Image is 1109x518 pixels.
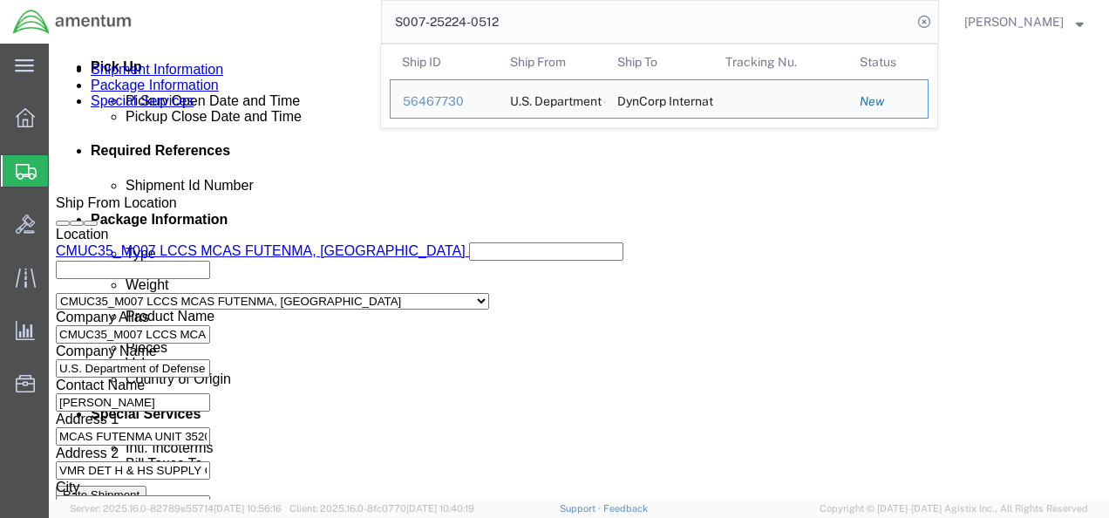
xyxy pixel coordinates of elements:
[289,503,474,514] span: Client: 2025.16.0-8fc0770
[12,9,133,35] img: logo
[214,503,282,514] span: [DATE] 10:56:16
[49,44,1109,500] iframe: FS Legacy Container
[498,44,606,79] th: Ship From
[70,503,282,514] span: Server: 2025.16.0-82789e55714
[510,80,594,118] div: U.S. Department of Defense
[713,44,848,79] th: Tracking Nu.
[820,501,1088,516] span: Copyright © [DATE]-[DATE] Agistix Inc., All Rights Reserved
[390,44,937,127] table: Search Results
[964,12,1064,31] span: Roger Hankins
[617,80,701,118] div: DynCorp International LLC
[403,92,486,111] div: 56467730
[382,1,912,43] input: Search for shipment number, reference number
[390,44,498,79] th: Ship ID
[605,44,713,79] th: Ship To
[860,92,915,111] div: New
[603,503,648,514] a: Feedback
[406,503,474,514] span: [DATE] 10:40:19
[560,503,603,514] a: Support
[847,44,929,79] th: Status
[963,11,1085,32] button: [PERSON_NAME]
